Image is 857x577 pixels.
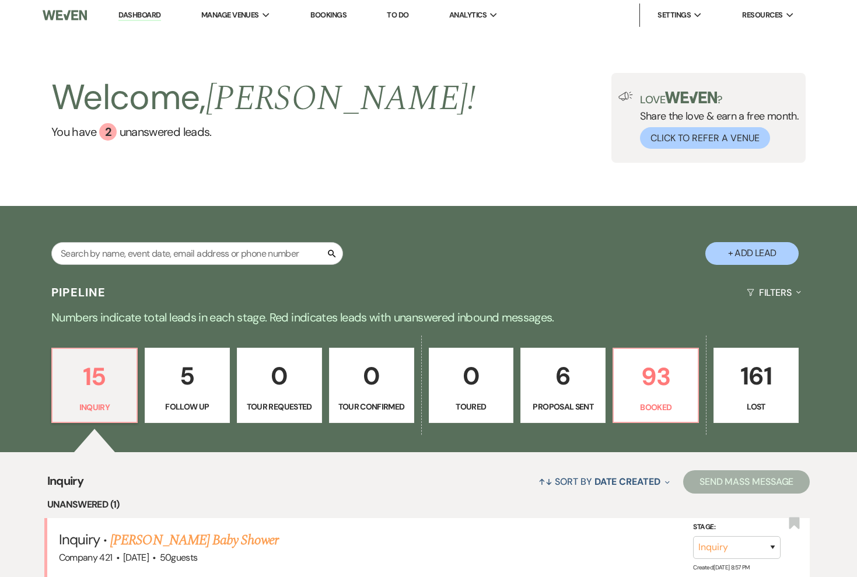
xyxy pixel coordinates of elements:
span: Manage Venues [201,9,259,21]
p: Numbers indicate total leads in each stage. Red indicates leads with unanswered inbound messages. [9,308,849,327]
span: Date Created [594,475,660,488]
p: Follow Up [152,400,222,413]
p: 0 [244,356,314,396]
p: Proposal Sent [528,400,598,413]
span: 50 guests [160,551,198,564]
a: Bookings [310,10,347,20]
button: Filters [742,277,806,308]
p: Booked [621,401,691,414]
p: 161 [721,356,791,396]
span: [PERSON_NAME] ! [206,72,475,125]
a: 5Follow Up [145,348,230,424]
a: Dashboard [118,10,160,21]
span: ↑↓ [538,475,552,488]
span: [DATE] [123,551,149,564]
a: 0Toured [429,348,514,424]
p: Tour Confirmed [337,400,407,413]
p: Inquiry [60,401,130,414]
a: You have 2 unanswered leads. [51,123,475,141]
span: Settings [657,9,691,21]
li: Unanswered (1) [47,497,810,512]
div: Share the love & earn a free month. [633,92,799,149]
p: Love ? [640,92,799,105]
p: Lost [721,400,791,413]
p: Tour Requested [244,400,314,413]
label: Stage: [693,521,781,534]
a: 161Lost [713,348,799,424]
button: + Add Lead [705,242,799,265]
p: 0 [337,356,407,396]
h2: Welcome, [51,73,475,123]
a: To Do [387,10,408,20]
div: 2 [99,123,117,141]
p: 15 [60,357,130,396]
a: 0Tour Requested [237,348,322,424]
button: Sort By Date Created [534,466,674,497]
span: Resources [742,9,782,21]
a: 93Booked [613,348,699,424]
a: 15Inquiry [51,348,138,424]
button: Send Mass Message [683,470,810,494]
p: 6 [528,356,598,396]
input: Search by name, event date, email address or phone number [51,242,343,265]
p: 5 [152,356,222,396]
a: 0Tour Confirmed [329,348,414,424]
h3: Pipeline [51,284,106,300]
a: [PERSON_NAME] Baby Shower [110,530,278,551]
span: Company 421 [59,551,113,564]
button: Click to Refer a Venue [640,127,770,149]
p: 0 [436,356,506,396]
span: Analytics [449,9,487,21]
p: 93 [621,357,691,396]
img: loud-speaker-illustration.svg [618,92,633,101]
p: Toured [436,400,506,413]
span: Inquiry [59,530,100,548]
span: Inquiry [47,472,84,497]
img: weven-logo-green.svg [665,92,717,103]
img: Weven Logo [43,3,86,27]
span: Created: [DATE] 8:57 PM [693,564,749,571]
a: 6Proposal Sent [520,348,606,424]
